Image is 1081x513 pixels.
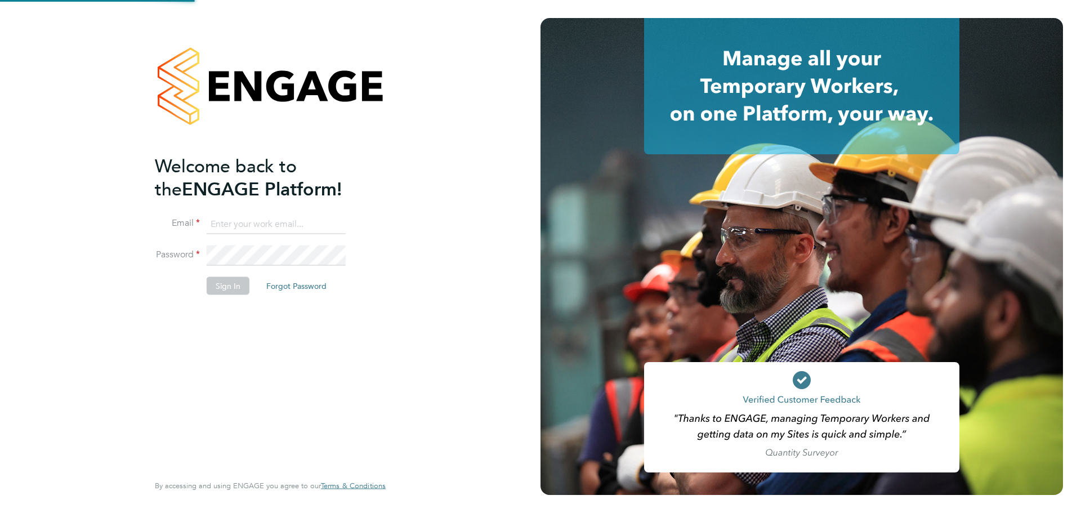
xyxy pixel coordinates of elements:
h2: ENGAGE Platform! [155,154,374,200]
label: Email [155,217,200,229]
label: Password [155,249,200,261]
a: Terms & Conditions [321,481,386,490]
input: Enter your work email... [207,214,346,234]
button: Forgot Password [257,277,336,295]
button: Sign In [207,277,249,295]
span: Welcome back to the [155,155,297,200]
span: By accessing and using ENGAGE you agree to our [155,481,386,490]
